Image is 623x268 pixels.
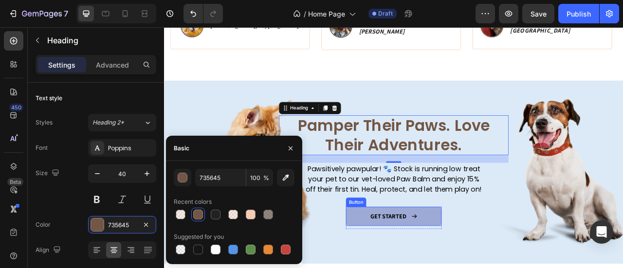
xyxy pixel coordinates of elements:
[164,27,623,268] iframe: Design area
[48,60,75,70] p: Settings
[231,228,353,253] a: GET STARTED
[262,235,309,246] p: GET STARTED
[108,144,154,153] div: Poppins
[308,9,345,19] span: Home Page
[531,10,547,18] span: Save
[522,4,554,23] button: Save
[36,167,61,180] div: Size
[96,60,129,70] p: Advanced
[36,94,62,103] div: Text style
[567,9,591,19] div: Publish
[36,220,51,229] div: Color
[378,9,393,18] span: Draft
[174,197,212,206] div: Recent colors
[36,143,48,152] div: Font
[64,8,68,19] p: 7
[4,4,73,23] button: 7
[92,118,124,127] span: Heading 2*
[47,35,152,46] p: Heading
[195,169,246,186] input: Eg: FFFFFF
[36,244,63,257] div: Align
[233,218,255,227] div: Button
[263,174,269,182] span: %
[174,144,189,153] div: Basic
[304,9,306,19] span: /
[9,104,23,111] div: 450
[7,178,23,186] div: Beta
[590,220,613,244] div: Open Intercom Messenger
[176,173,408,213] p: Pawsitively pawpular! 🐾 Stock is running low treat your pet to our vet-loved Paw Balm and enjoy 1...
[174,232,224,241] div: Suggested for you
[558,4,599,23] button: Publish
[36,118,53,127] div: Styles
[183,4,223,23] div: Undo/Redo
[88,114,156,131] button: Heading 2*
[108,221,136,230] div: 735645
